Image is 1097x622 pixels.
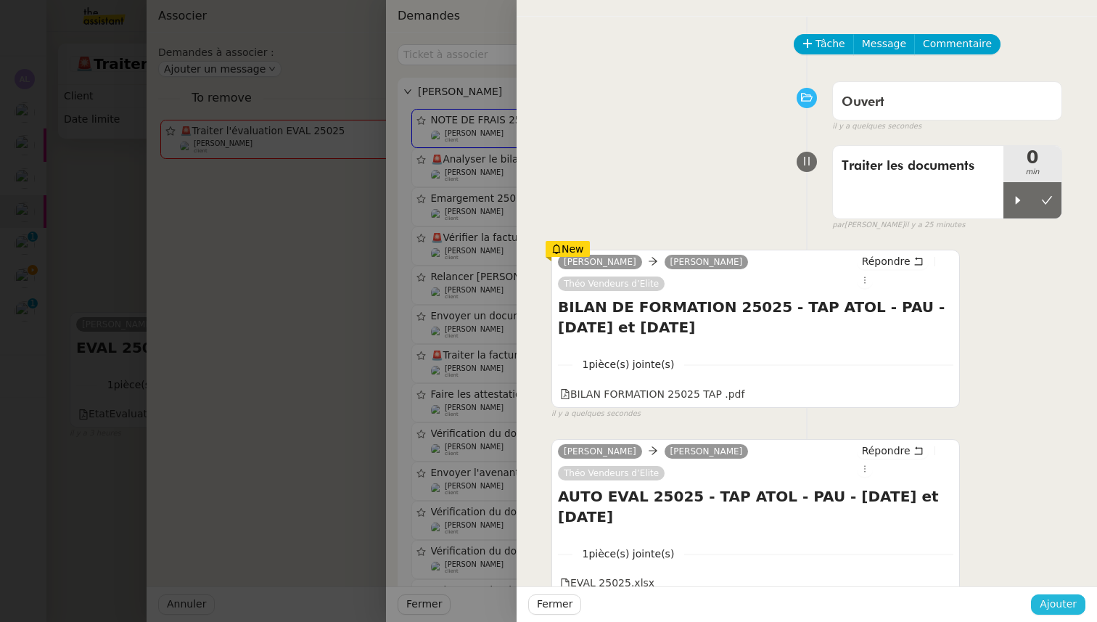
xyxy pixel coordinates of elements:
[558,467,665,480] a: Théo Vendeurs d’Elite
[558,255,642,269] a: [PERSON_NAME]
[537,596,572,613] span: Fermer
[560,575,654,592] div: EVAL 25025.xlsx
[857,253,929,269] button: Répondre
[832,219,965,232] small: [PERSON_NAME]
[588,548,674,560] span: pièce(s) jointe(s)
[558,297,953,337] h4: BILAN DE FORMATION 25025 - TAP ATOL - PAU - [DATE] et [DATE]
[528,594,581,615] button: Fermer
[794,34,854,54] button: Tâche
[832,120,921,133] span: il y a quelques secondes
[842,155,995,177] span: Traiter les documents
[558,486,953,527] h4: AUTO EVAL 25025 - TAP ATOL - PAU - [DATE] et [DATE]
[1031,594,1085,615] button: Ajouter
[857,443,929,459] button: Répondre
[862,254,911,269] span: Répondre
[665,445,749,458] a: [PERSON_NAME]
[588,359,674,370] span: pièce(s) jointe(s)
[546,241,590,257] div: New
[853,34,915,54] button: Message
[914,34,1001,54] button: Commentaire
[558,445,642,458] a: [PERSON_NAME]
[1003,149,1061,166] span: 0
[832,219,845,232] span: par
[905,219,966,232] span: il y a 25 minutes
[551,408,641,420] span: il y a quelques secondes
[665,255,749,269] a: [PERSON_NAME]
[1003,166,1061,179] span: min
[560,386,744,403] div: BILAN FORMATION 25025 TAP .pdf
[842,96,884,109] span: Ouvert
[862,443,911,458] span: Répondre
[572,356,685,373] span: 1
[923,36,992,52] span: Commentaire
[815,36,845,52] span: Tâche
[558,277,665,290] a: Théo Vendeurs d’Elite
[572,546,685,562] span: 1
[862,36,906,52] span: Message
[1040,596,1077,613] span: Ajouter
